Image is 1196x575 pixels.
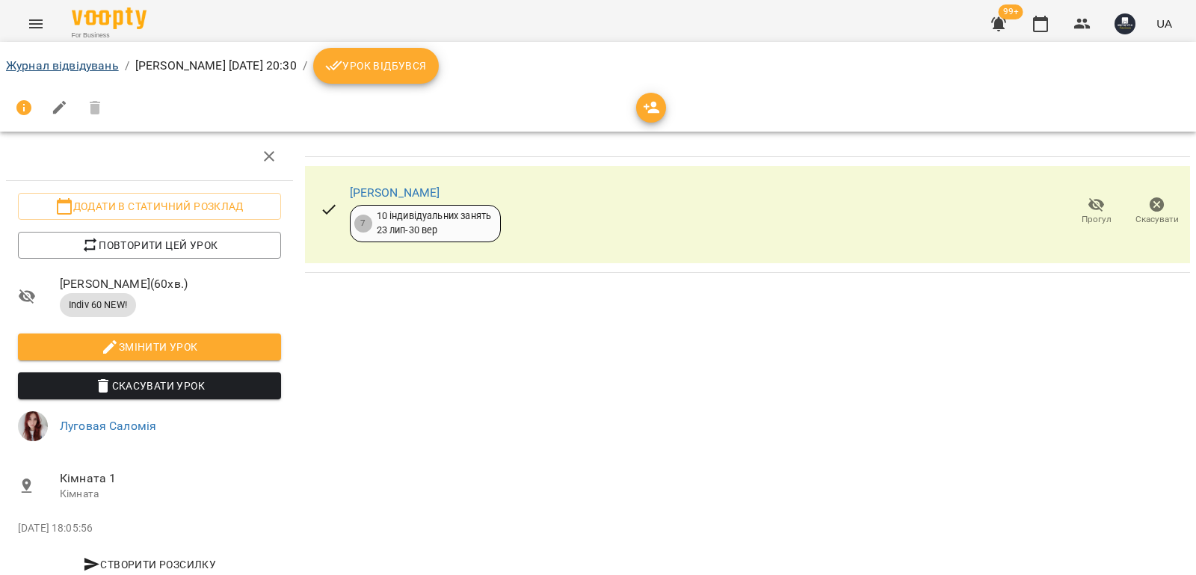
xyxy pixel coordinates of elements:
[1115,13,1135,34] img: e7cd9ba82654fddca2813040462380a1.JPG
[1082,213,1112,226] span: Прогул
[18,333,281,360] button: Змінити урок
[24,556,275,574] span: Створити розсилку
[135,57,297,75] p: [PERSON_NAME] [DATE] 20:30
[18,372,281,399] button: Скасувати Урок
[18,232,281,259] button: Повторити цей урок
[30,338,269,356] span: Змінити урок
[6,48,1190,84] nav: breadcrumb
[30,197,269,215] span: Додати в статичний розклад
[1135,213,1179,226] span: Скасувати
[999,4,1023,19] span: 99+
[18,521,281,536] p: [DATE] 18:05:56
[303,57,307,75] li: /
[60,298,136,312] span: Indiv 60 NEW!
[18,6,54,42] button: Menu
[6,58,119,73] a: Журнал відвідувань
[325,57,427,75] span: Урок відбувся
[18,193,281,220] button: Додати в статичний розклад
[125,57,129,75] li: /
[60,487,281,502] p: Кімната
[30,236,269,254] span: Повторити цей урок
[1156,16,1172,31] span: UA
[60,470,281,488] span: Кімната 1
[313,48,439,84] button: Урок відбувся
[60,419,156,433] a: Луговая Саломія
[72,31,147,40] span: For Business
[377,209,492,237] div: 10 індивідуальних занять 23 лип - 30 вер
[30,377,269,395] span: Скасувати Урок
[18,411,48,441] img: 7cd808451856f5ed132125de41ddf209.jpg
[1066,191,1126,233] button: Прогул
[72,7,147,29] img: Voopty Logo
[1126,191,1187,233] button: Скасувати
[60,275,281,293] span: [PERSON_NAME] ( 60 хв. )
[1150,10,1178,37] button: UA
[354,215,372,233] div: 7
[350,185,440,200] a: [PERSON_NAME]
